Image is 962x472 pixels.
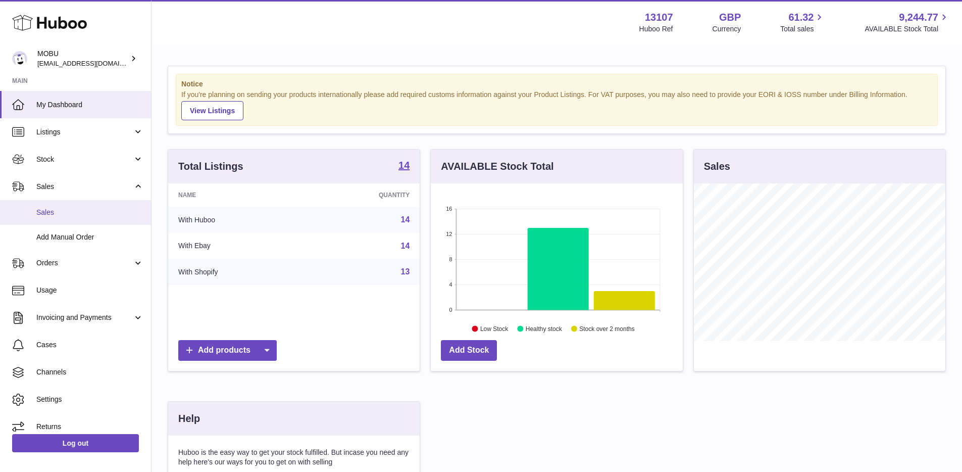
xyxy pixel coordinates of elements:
a: Add Stock [441,340,497,361]
h3: Sales [704,160,730,173]
h3: Help [178,412,200,426]
strong: Notice [181,79,932,89]
div: Huboo Ref [639,24,673,34]
text: 8 [449,256,452,262]
a: 14 [401,242,410,250]
span: Invoicing and Payments [36,313,133,322]
td: With Ebay [168,233,304,259]
span: Usage [36,286,143,295]
strong: 14 [398,160,410,170]
span: Returns [36,422,143,432]
text: 0 [449,307,452,313]
text: Healthy stock [526,325,563,332]
text: 16 [446,206,452,212]
h3: Total Listings [178,160,243,173]
a: Add products [178,340,277,361]
span: 9,244.77 [899,11,938,24]
text: Low Stock [480,325,509,332]
a: 14 [398,160,410,172]
div: Currency [713,24,741,34]
span: My Dashboard [36,100,143,110]
span: Cases [36,340,143,350]
th: Name [168,183,304,207]
strong: GBP [719,11,741,24]
a: Log out [12,434,139,452]
td: With Shopify [168,259,304,285]
span: Channels [36,367,143,377]
text: 4 [449,281,452,288]
text: 12 [446,231,452,237]
span: AVAILABLE Stock Total [865,24,950,34]
span: Total sales [780,24,825,34]
a: 13 [401,267,410,276]
strong: 13107 [645,11,673,24]
span: Sales [36,208,143,217]
div: If you're planning on sending your products internationally please add required customs informati... [181,90,932,120]
span: Stock [36,155,133,164]
span: 61.32 [788,11,814,24]
th: Quantity [304,183,420,207]
a: View Listings [181,101,243,120]
h3: AVAILABLE Stock Total [441,160,553,173]
span: [EMAIL_ADDRESS][DOMAIN_NAME] [37,59,148,67]
p: Huboo is the easy way to get your stock fulfilled. But incase you need any help here's our ways f... [178,448,410,467]
span: Settings [36,395,143,404]
span: Listings [36,127,133,137]
text: Stock over 2 months [580,325,635,332]
span: Add Manual Order [36,232,143,242]
a: 14 [401,215,410,224]
a: 9,244.77 AVAILABLE Stock Total [865,11,950,34]
td: With Huboo [168,207,304,233]
span: Orders [36,258,133,268]
span: Sales [36,182,133,192]
a: 61.32 Total sales [780,11,825,34]
div: MOBU [37,49,128,68]
img: mo@mobu.co.uk [12,51,27,66]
